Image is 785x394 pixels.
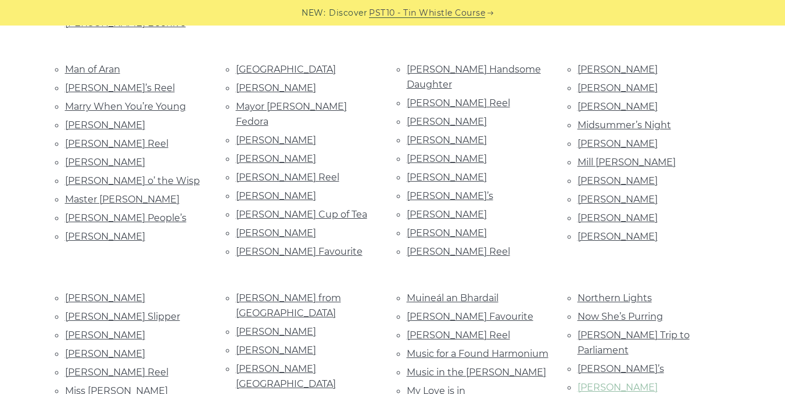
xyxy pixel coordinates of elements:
[236,64,336,75] a: [GEOGRAPHIC_DATA]
[65,175,200,186] a: [PERSON_NAME] o’ the Wisp
[407,135,487,146] a: [PERSON_NAME]
[65,292,145,303] a: [PERSON_NAME]
[407,330,510,341] a: [PERSON_NAME] Reel
[236,363,336,389] a: [PERSON_NAME][GEOGRAPHIC_DATA]
[302,6,325,20] span: NEW:
[578,231,658,242] a: [PERSON_NAME]
[65,330,145,341] a: [PERSON_NAME]
[329,6,367,20] span: Discover
[578,194,658,205] a: [PERSON_NAME]
[236,246,363,257] a: [PERSON_NAME] Favourite
[578,120,671,131] a: Midsummer’s Night
[65,194,180,205] a: Master [PERSON_NAME]
[65,120,145,131] a: [PERSON_NAME]
[578,64,658,75] a: [PERSON_NAME]
[236,326,316,337] a: [PERSON_NAME]
[369,6,485,20] a: PST10 - Tin Whistle Course
[407,311,533,322] a: [PERSON_NAME] Favourite
[65,231,145,242] a: [PERSON_NAME]
[407,172,487,183] a: [PERSON_NAME]
[407,116,487,127] a: [PERSON_NAME]
[578,330,690,356] a: [PERSON_NAME] Trip to Parliament
[65,311,180,322] a: [PERSON_NAME] Slipper
[578,382,658,393] a: [PERSON_NAME]
[407,292,499,303] a: Muineál an Bhardail
[65,138,169,149] a: [PERSON_NAME] Reel
[236,101,347,127] a: Mayor [PERSON_NAME] Fedora
[578,82,658,93] a: [PERSON_NAME]
[578,292,652,303] a: Northern Lights
[236,292,341,319] a: [PERSON_NAME] from [GEOGRAPHIC_DATA]
[578,175,658,186] a: [PERSON_NAME]
[578,311,663,322] a: Now She’s Purring
[407,348,549,359] a: Music for a Found Harmonium
[407,209,487,220] a: [PERSON_NAME]
[65,157,145,168] a: [PERSON_NAME]
[407,64,541,90] a: [PERSON_NAME] Handsome Daughter
[65,82,175,93] a: [PERSON_NAME]’s Reel
[65,348,145,359] a: [PERSON_NAME]
[407,190,493,201] a: [PERSON_NAME]’s
[236,190,316,201] a: [PERSON_NAME]
[578,157,676,168] a: Mill [PERSON_NAME]
[407,246,510,257] a: [PERSON_NAME] Reel
[65,64,120,75] a: Man of Aran
[65,101,186,112] a: Marry When You’re Young
[578,138,658,149] a: [PERSON_NAME]
[236,135,316,146] a: [PERSON_NAME]
[236,345,316,356] a: [PERSON_NAME]
[407,153,487,164] a: [PERSON_NAME]
[407,227,487,238] a: [PERSON_NAME]
[407,97,510,109] a: [PERSON_NAME] Reel
[578,212,658,223] a: [PERSON_NAME]
[236,209,367,220] a: [PERSON_NAME] Cup of Tea
[65,367,169,378] a: [PERSON_NAME] Reel
[578,101,658,112] a: [PERSON_NAME]
[578,363,664,374] a: [PERSON_NAME]’s
[236,153,316,164] a: [PERSON_NAME]
[407,367,546,378] a: Music in the [PERSON_NAME]
[236,82,316,93] a: [PERSON_NAME]
[65,212,187,223] a: [PERSON_NAME] People’s
[236,172,339,183] a: [PERSON_NAME] Reel
[236,227,316,238] a: [PERSON_NAME]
